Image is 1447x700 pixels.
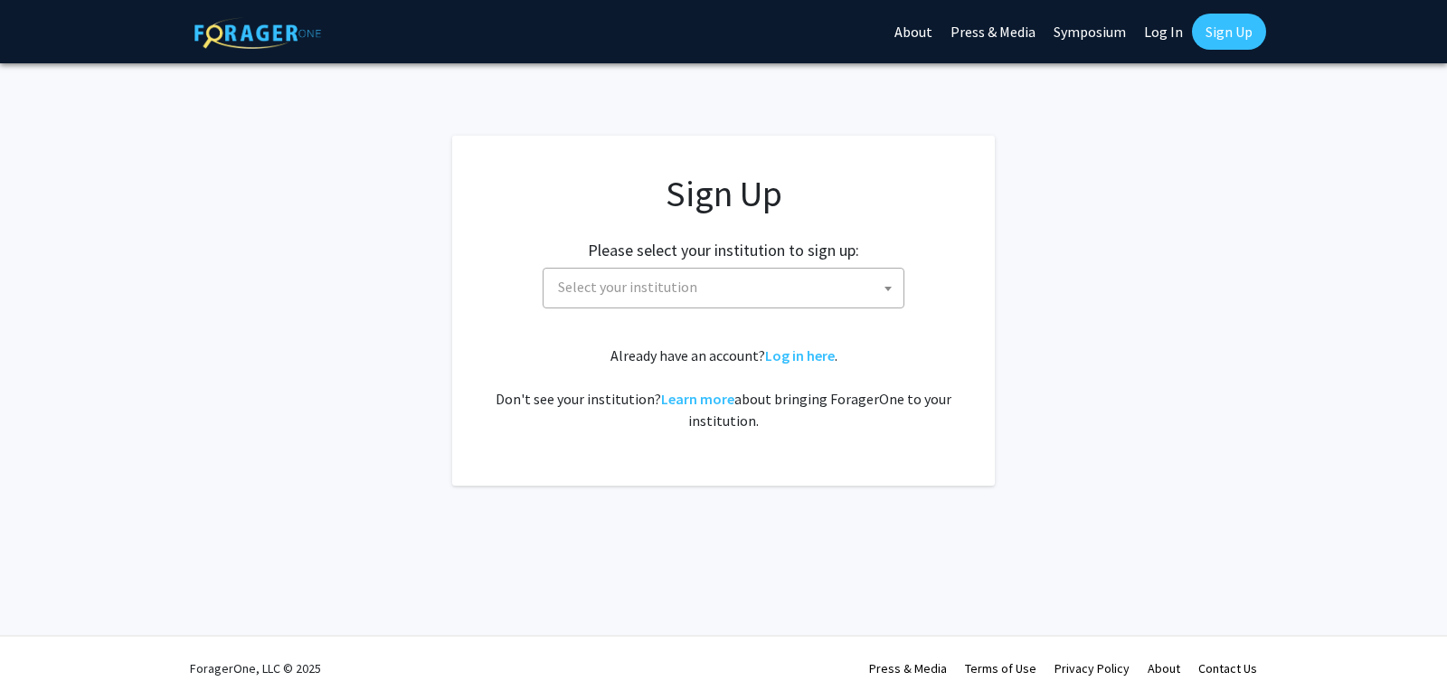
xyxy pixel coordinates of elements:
[558,278,697,296] span: Select your institution
[488,345,959,431] div: Already have an account? . Don't see your institution? about bringing ForagerOne to your institut...
[869,660,947,676] a: Press & Media
[588,241,859,260] h2: Please select your institution to sign up:
[551,269,903,306] span: Select your institution
[661,390,734,408] a: Learn more about bringing ForagerOne to your institution
[190,637,321,700] div: ForagerOne, LLC © 2025
[488,172,959,215] h1: Sign Up
[1055,660,1130,676] a: Privacy Policy
[1192,14,1266,50] a: Sign Up
[765,346,835,364] a: Log in here
[14,619,77,686] iframe: Chat
[543,268,904,308] span: Select your institution
[1198,660,1257,676] a: Contact Us
[194,17,321,49] img: ForagerOne Logo
[965,660,1036,676] a: Terms of Use
[1148,660,1180,676] a: About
